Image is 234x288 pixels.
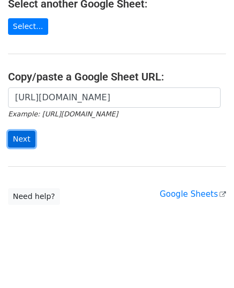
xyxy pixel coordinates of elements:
[8,18,48,35] a: Select...
[8,87,221,108] input: Paste your Google Sheet URL here
[8,188,60,205] a: Need help?
[180,237,234,288] iframe: Chat Widget
[8,110,118,118] small: Example: [URL][DOMAIN_NAME]
[8,70,226,83] h4: Copy/paste a Google Sheet URL:
[8,131,35,147] input: Next
[160,189,226,199] a: Google Sheets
